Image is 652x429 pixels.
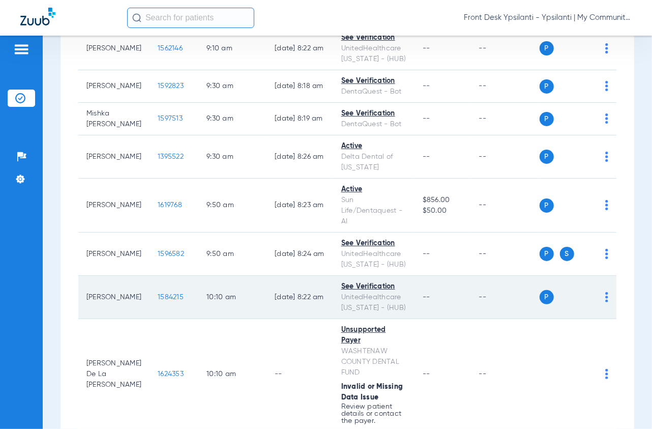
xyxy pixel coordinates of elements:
[423,195,463,206] span: $856.00
[423,206,463,216] span: $50.00
[158,370,184,378] span: 1624353
[132,13,141,22] img: Search Icon
[78,233,150,276] td: [PERSON_NAME]
[266,233,333,276] td: [DATE] 8:24 AM
[20,8,55,25] img: Zuub Logo
[341,87,406,97] div: DentaQuest - Bot
[341,76,406,87] div: See Verification
[341,152,406,173] div: Delta Dental of [US_STATE]
[423,294,430,301] span: --
[158,45,183,52] span: 1562146
[13,43,29,55] img: hamburger-icon
[471,27,540,70] td: --
[605,249,608,259] img: group-dot-blue.svg
[605,369,608,379] img: group-dot-blue.svg
[540,112,554,126] span: P
[341,403,406,424] p: Review patient details or contact the payer.
[158,294,184,301] span: 1584215
[341,108,406,119] div: See Verification
[471,103,540,135] td: --
[540,290,554,304] span: P
[464,13,632,23] span: Front Desk Ypsilanti - Ypsilanti | My Community Dental Centers
[341,184,406,195] div: Active
[78,103,150,135] td: Mishka [PERSON_NAME]
[540,79,554,94] span: P
[158,82,184,90] span: 1592823
[158,153,184,160] span: 1395522
[540,247,554,261] span: P
[341,292,406,313] div: UnitedHealthcare [US_STATE] - (HUB)
[423,250,430,258] span: --
[540,41,554,55] span: P
[198,233,266,276] td: 9:50 AM
[341,43,406,65] div: UnitedHealthcare [US_STATE] - (HUB)
[471,179,540,233] td: --
[158,250,184,258] span: 1596582
[266,179,333,233] td: [DATE] 8:23 AM
[423,370,430,378] span: --
[341,33,406,43] div: See Verification
[605,43,608,53] img: group-dot-blue.svg
[266,70,333,103] td: [DATE] 8:18 AM
[78,276,150,319] td: [PERSON_NAME]
[540,150,554,164] span: P
[266,276,333,319] td: [DATE] 8:22 AM
[423,82,430,90] span: --
[560,247,574,261] span: S
[471,70,540,103] td: --
[471,276,540,319] td: --
[266,27,333,70] td: [DATE] 8:22 AM
[198,103,266,135] td: 9:30 AM
[198,276,266,319] td: 10:10 AM
[605,113,608,124] img: group-dot-blue.svg
[341,249,406,270] div: UnitedHealthcare [US_STATE] - (HUB)
[158,202,182,209] span: 1619768
[78,70,150,103] td: [PERSON_NAME]
[127,8,254,28] input: Search for patients
[605,81,608,91] img: group-dot-blue.svg
[198,179,266,233] td: 9:50 AM
[341,325,406,346] div: Unsupported Payer
[78,179,150,233] td: [PERSON_NAME]
[605,292,608,302] img: group-dot-blue.svg
[158,115,183,122] span: 1597513
[341,383,403,401] span: Invalid or Missing Data Issue
[198,70,266,103] td: 9:30 AM
[341,141,406,152] div: Active
[78,135,150,179] td: [PERSON_NAME]
[266,103,333,135] td: [DATE] 8:19 AM
[423,45,430,52] span: --
[198,27,266,70] td: 9:10 AM
[605,152,608,162] img: group-dot-blue.svg
[341,346,406,378] div: WASHTENAW COUNTY DENTAL FUND
[471,135,540,179] td: --
[423,153,430,160] span: --
[423,115,430,122] span: --
[601,380,652,429] iframe: Chat Widget
[341,238,406,249] div: See Verification
[605,200,608,210] img: group-dot-blue.svg
[266,135,333,179] td: [DATE] 8:26 AM
[341,281,406,292] div: See Verification
[471,233,540,276] td: --
[341,119,406,130] div: DentaQuest - Bot
[78,27,150,70] td: [PERSON_NAME]
[198,135,266,179] td: 9:30 AM
[540,198,554,213] span: P
[341,195,406,227] div: Sun Life/Dentaquest - AI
